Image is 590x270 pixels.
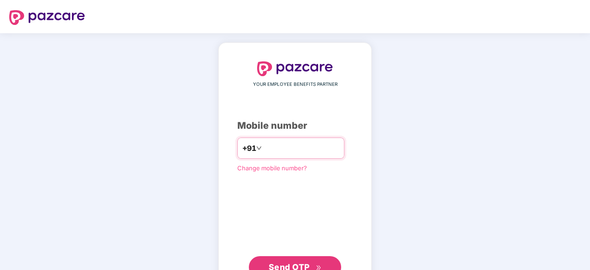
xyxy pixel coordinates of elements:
span: down [256,145,262,151]
span: YOUR EMPLOYEE BENEFITS PARTNER [253,81,337,88]
div: Mobile number [237,119,353,133]
span: +91 [242,143,256,154]
a: Change mobile number? [237,164,307,172]
img: logo [257,61,333,76]
img: logo [9,10,85,25]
